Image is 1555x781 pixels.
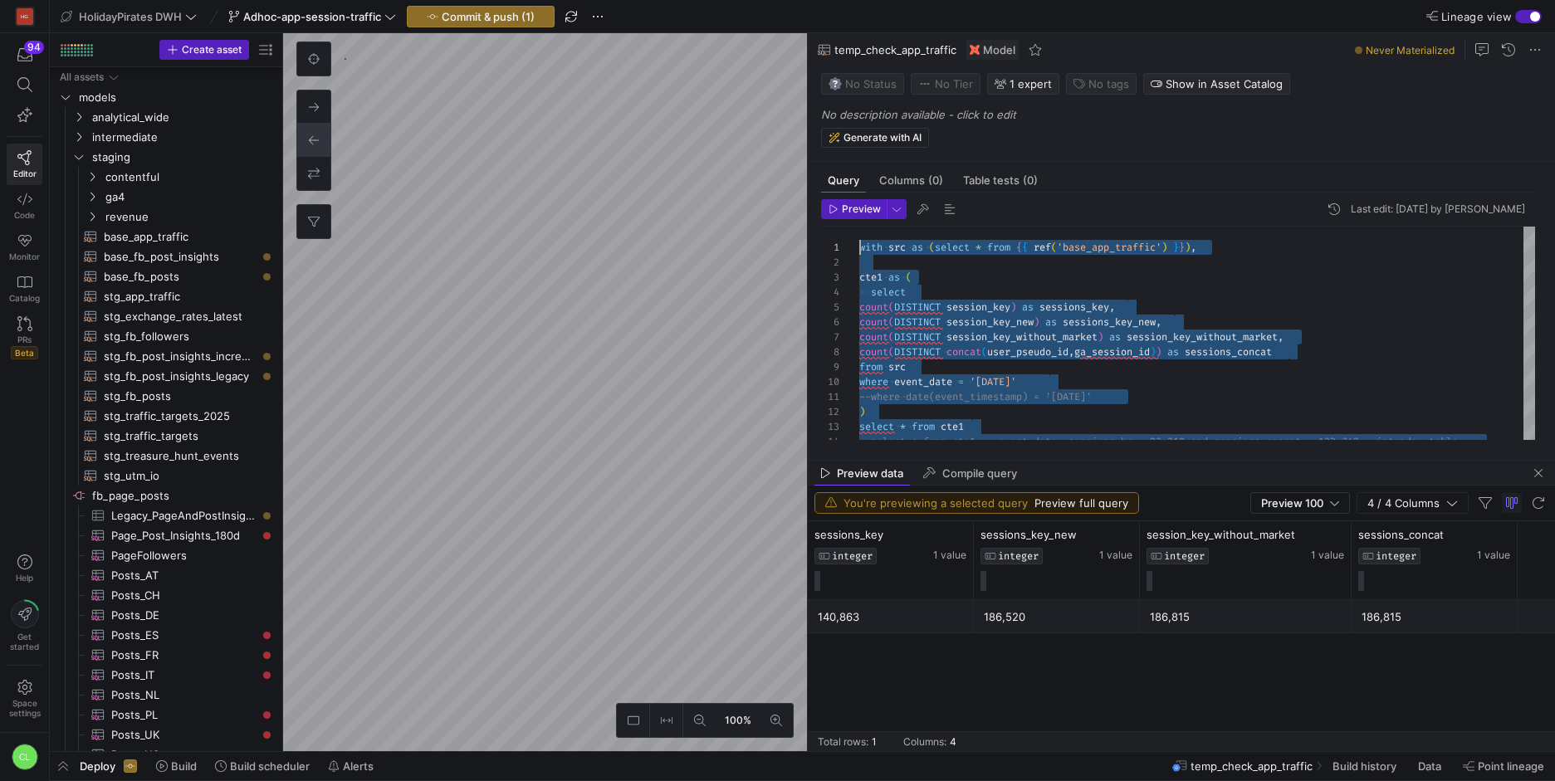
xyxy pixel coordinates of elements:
[111,626,257,645] span: Posts_ES​​​​​​​​​
[92,108,273,127] span: analytical_wide
[1098,330,1103,344] span: )
[1039,300,1109,314] span: sessions_key
[1351,203,1525,215] div: Last edit: [DATE] by [PERSON_NAME]
[928,175,943,186] span: (0)
[111,566,257,585] span: Posts_AT​​​​​​​​​
[56,446,276,466] a: stg_treasure_hunt_events​​​​​​​​​​
[1010,77,1052,90] span: 1 expert
[56,87,276,107] div: Press SPACE to select this row.
[17,8,33,25] div: HG
[56,207,276,227] div: Press SPACE to select this row.
[56,565,276,585] a: Posts_AT​​​​​​​​​
[933,549,966,561] span: 1 value
[1362,601,1508,633] div: 186,815
[17,334,32,344] span: PRs
[814,528,883,541] span: sessions_key
[903,736,946,748] div: Columns:
[56,565,276,585] div: Press SPACE to select this row.
[56,147,276,167] div: Press SPACE to select this row.
[56,705,276,725] div: Press SPACE to select this row.
[1051,241,1057,254] span: (
[1045,315,1057,329] span: as
[935,241,970,254] span: select
[888,241,906,254] span: src
[7,144,42,185] a: Editor
[821,199,887,219] button: Preview
[1099,549,1132,561] span: 1 value
[56,725,276,744] div: Press SPACE to select this row.
[859,271,883,284] span: cte1
[821,404,839,419] div: 12
[149,752,204,780] button: Build
[56,665,276,685] a: Posts_IT​​​​​​​​​
[1278,330,1284,344] span: ,
[859,330,888,344] span: count
[821,315,839,329] div: 6
[1376,550,1416,562] span: INTEGER
[56,605,276,625] a: Posts_DE​​​​​​​​​
[9,698,41,718] span: Space settings
[942,468,1017,479] span: Compile query
[56,585,276,605] a: Posts_CH​​​​​​​​​
[859,420,894,433] span: select
[56,167,276,187] div: Press SPACE to select this row.
[828,175,859,186] span: Query
[1156,345,1161,359] span: )
[56,406,276,426] div: Press SPACE to select this row.
[104,327,257,346] span: stg_fb_followers​​​​​​​​​​
[56,685,276,705] a: Posts_NL​​​​​​​​​
[56,266,276,286] div: Press SPACE to select this row.
[105,168,273,187] span: contentful
[871,286,906,299] span: select
[821,255,839,270] div: 2
[111,526,257,545] span: Page_Post_Insights_180d​​​​​​​​​
[56,446,276,466] div: Press SPACE to select this row.
[821,419,839,434] div: 13
[56,505,276,525] div: Press SPACE to select this row.
[888,330,894,344] span: (
[950,736,956,748] div: 4
[1366,44,1455,56] span: Never Materialized
[104,247,257,266] span: base_fb_post_insights​​​​​​​​​​
[111,745,257,764] span: Posts_US​​​​​​​​​
[243,10,381,23] span: Adhoc-app-session-traffic
[320,752,381,780] button: Alerts
[894,300,941,314] span: DISTINCT
[859,405,865,418] span: )
[983,43,1015,56] span: Model
[906,271,912,284] span: (
[844,132,922,144] span: Generate with AI
[343,759,374,773] span: Alerts
[946,330,1098,344] span: session_key_without_market
[104,387,257,406] span: stg_fb_posts​​​​​​​​​​
[56,127,276,147] div: Press SPACE to select this row.
[56,605,276,625] div: Press SPACE to select this row.
[1166,77,1283,90] span: Show in Asset Catalog
[56,286,276,306] a: stg_app_traffic​​​​​​​​​​
[1150,435,1435,448] span: 93,218 and sessions_concat = 133,742 --intraday t
[911,73,980,95] button: No tierNo Tier
[987,241,1010,254] span: from
[7,2,42,31] a: HG
[56,744,276,764] a: Posts_US​​​​​​​​​
[918,77,932,90] img: No tier
[821,240,839,255] div: 1
[1034,241,1051,254] span: ref
[56,466,276,486] a: stg_utm_io​​​​​​​​​​
[1034,496,1128,510] span: Preview full query
[912,241,923,254] span: as
[24,41,44,54] div: 94
[104,287,257,306] span: stg_app_traffic​​​​​​​​​​
[56,346,276,366] div: Press SPACE to select this row.
[7,40,42,70] button: 94
[56,426,276,446] a: stg_traffic_targets​​​​​​​​​​
[1161,241,1167,254] span: )
[7,310,42,366] a: PRsBeta
[92,128,273,147] span: intermediate
[1311,549,1344,561] span: 1 value
[56,346,276,366] a: stg_fb_post_insights_increment​​​​​​​​​​
[1367,496,1446,510] span: 4 / 4 Columns
[104,267,257,286] span: base_fb_posts​​​​​​​​​​
[7,268,42,310] a: Catalog
[888,315,894,329] span: (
